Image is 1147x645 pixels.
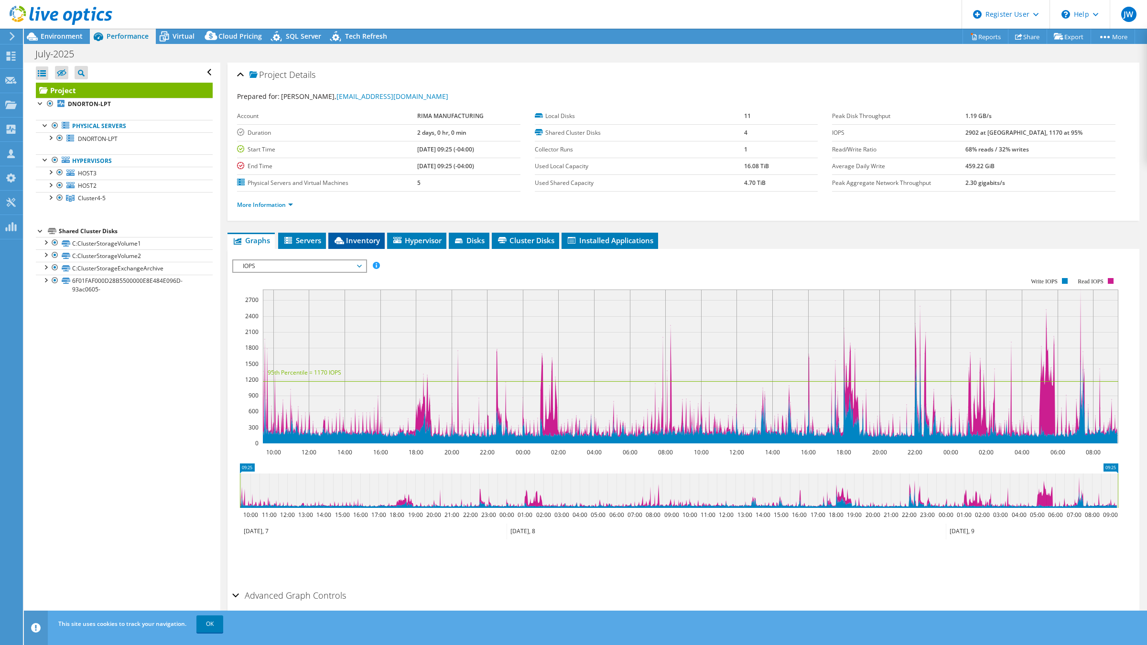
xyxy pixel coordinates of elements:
[497,236,554,245] span: Cluster Disks
[238,260,361,272] span: IOPS
[58,620,186,628] span: This site uses cookies to track your navigation.
[36,98,213,110] a: DNORTON-LPT
[756,511,770,519] text: 14:00
[249,423,259,431] text: 300
[646,511,660,519] text: 08:00
[499,511,514,519] text: 00:00
[463,511,478,519] text: 22:00
[390,511,404,519] text: 18:00
[516,448,530,456] text: 00:00
[392,236,442,245] span: Hypervisor
[737,511,752,519] text: 13:00
[78,135,118,143] span: DNORTON-LPT
[245,312,259,320] text: 2400
[1015,448,1029,456] text: 04:00
[417,112,484,120] b: RIMA MANUFACTURING
[744,162,769,170] b: 16.08 TiB
[694,448,709,456] text: 10:00
[801,448,816,456] text: 16:00
[245,360,259,368] text: 1500
[811,511,825,519] text: 17:00
[591,511,606,519] text: 05:00
[832,128,965,138] label: IOPS
[78,194,106,202] span: Cluster4-5
[1008,29,1047,44] a: Share
[535,145,744,154] label: Collector Runs
[993,511,1008,519] text: 03:00
[409,448,423,456] text: 18:00
[36,275,213,296] a: 6F01FAF000D28B5500000E8E484E096D-93ac0605-
[78,182,97,190] span: HOST2
[371,511,386,519] text: 17:00
[518,511,532,519] text: 01:00
[902,511,917,519] text: 22:00
[939,511,953,519] text: 00:00
[623,448,638,456] text: 06:00
[943,448,958,456] text: 00:00
[535,111,744,121] label: Local Disks
[245,328,259,336] text: 2100
[957,511,972,519] text: 01:00
[573,511,587,519] text: 04:00
[481,511,496,519] text: 23:00
[729,448,744,456] text: 12:00
[237,161,417,171] label: End Time
[554,511,569,519] text: 03:00
[36,262,213,274] a: C:ClusterStorageExchangeArchive
[173,32,195,41] span: Virtual
[551,448,566,456] text: 02:00
[262,511,277,519] text: 11:00
[302,448,316,456] text: 12:00
[1121,7,1136,22] span: JW
[417,162,474,170] b: [DATE] 09:25 (-04:00)
[232,236,270,245] span: Graphs
[535,178,744,188] label: Used Shared Capacity
[1012,511,1027,519] text: 04:00
[36,154,213,167] a: Hypervisors
[268,368,341,376] text: 95th Percentile = 1170 IOPS
[36,249,213,262] a: C:ClusterStorageVolume2
[920,511,935,519] text: 23:00
[965,145,1029,153] b: 68% reads / 32% writes
[286,32,321,41] span: SQL Server
[774,511,789,519] text: 15:00
[249,70,287,80] span: Project
[1031,278,1058,285] text: Write IOPS
[1085,511,1100,519] text: 08:00
[232,586,346,605] h2: Advanced Graph Controls
[587,448,602,456] text: 04:00
[1050,448,1065,456] text: 06:00
[744,112,751,120] b: 11
[744,129,747,137] b: 4
[1048,511,1063,519] text: 06:00
[566,236,653,245] span: Installed Applications
[1086,448,1101,456] text: 08:00
[373,448,388,456] text: 16:00
[78,169,97,177] span: HOST3
[792,511,807,519] text: 16:00
[36,120,213,132] a: Physical Servers
[283,236,321,245] span: Servers
[337,448,352,456] text: 14:00
[316,511,331,519] text: 14:00
[454,236,485,245] span: Disks
[333,236,380,245] span: Inventory
[609,511,624,519] text: 06:00
[36,83,213,98] a: Project
[237,92,280,101] label: Prepared for:
[444,511,459,519] text: 21:00
[298,511,313,519] text: 13:00
[107,32,149,41] span: Performance
[965,129,1082,137] b: 2902 at [GEOGRAPHIC_DATA], 1170 at 95%
[444,448,459,456] text: 20:00
[719,511,734,519] text: 12:00
[249,407,259,415] text: 600
[335,511,350,519] text: 15:00
[1103,511,1118,519] text: 09:00
[701,511,715,519] text: 11:00
[417,145,474,153] b: [DATE] 09:25 (-04:00)
[847,511,862,519] text: 19:00
[245,344,259,352] text: 1800
[1061,10,1070,19] svg: \n
[31,49,89,59] h1: July-2025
